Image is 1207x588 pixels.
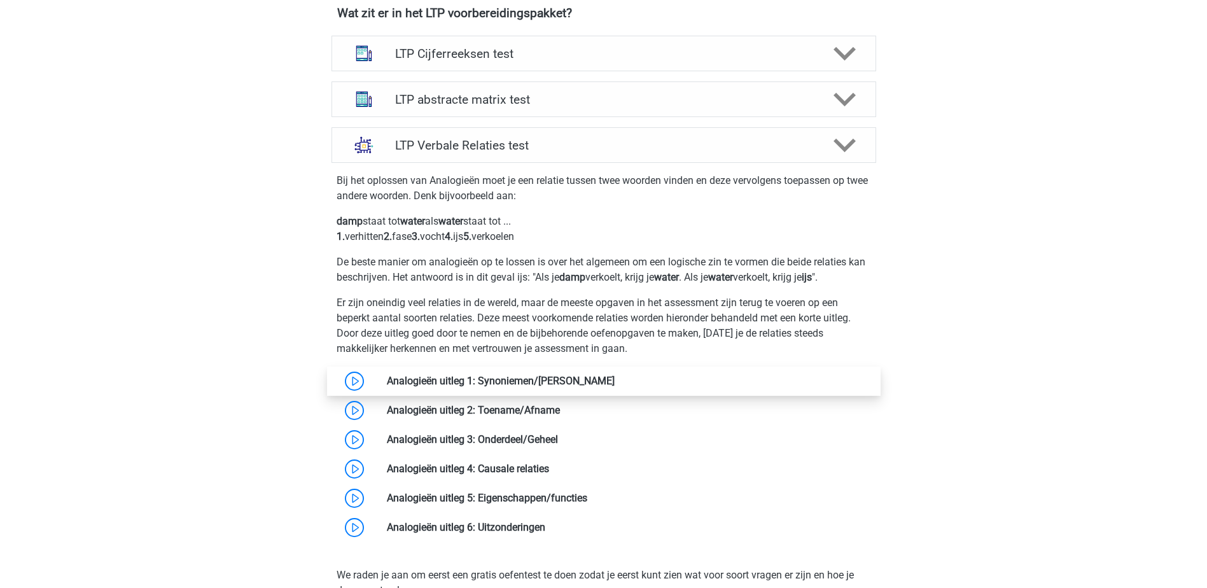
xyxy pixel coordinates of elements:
b: water [654,271,679,283]
b: water [438,215,463,227]
h4: LTP Verbale Relaties test [395,138,812,153]
a: analogieen LTP Verbale Relaties test [326,127,881,163]
div: Analogieën uitleg 4: Causale relaties [377,461,876,477]
a: abstracte matrices LTP abstracte matrix test [326,81,881,117]
div: Analogieën uitleg 1: Synoniemen/[PERSON_NAME] [377,374,876,389]
b: ijs [802,271,812,283]
b: damp [337,215,363,227]
b: 2. [384,230,392,242]
h4: LTP abstracte matrix test [395,92,812,107]
div: Analogieën uitleg 2: Toename/Afname [377,403,876,418]
b: damp [559,271,585,283]
p: staat tot als staat tot ... verhitten fase vocht ijs verkoelen [337,214,871,244]
h4: Wat zit er in het LTP voorbereidingspakket? [337,6,870,20]
img: cijferreeksen [347,37,380,70]
img: analogieen [347,129,380,162]
p: Bij het oplossen van Analogieën moet je een relatie tussen twee woorden vinden en deze vervolgens... [337,173,871,204]
b: water [400,215,425,227]
b: 4. [445,230,453,242]
div: Analogieën uitleg 5: Eigenschappen/functies [377,491,876,506]
b: 3. [412,230,420,242]
div: Analogieën uitleg 3: Onderdeel/Geheel [377,432,876,447]
a: cijferreeksen LTP Cijferreeksen test [326,36,881,71]
img: abstracte matrices [347,83,380,116]
p: Er zijn oneindig veel relaties in de wereld, maar de meeste opgaven in het assessment zijn terug ... [337,295,871,356]
h4: LTP Cijferreeksen test [395,46,812,61]
b: water [708,271,733,283]
b: 1. [337,230,345,242]
p: De beste manier om analogieën op te lossen is over het algemeen om een logische zin te vormen die... [337,255,871,285]
div: Analogieën uitleg 6: Uitzonderingen [377,520,876,535]
b: 5. [463,230,471,242]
